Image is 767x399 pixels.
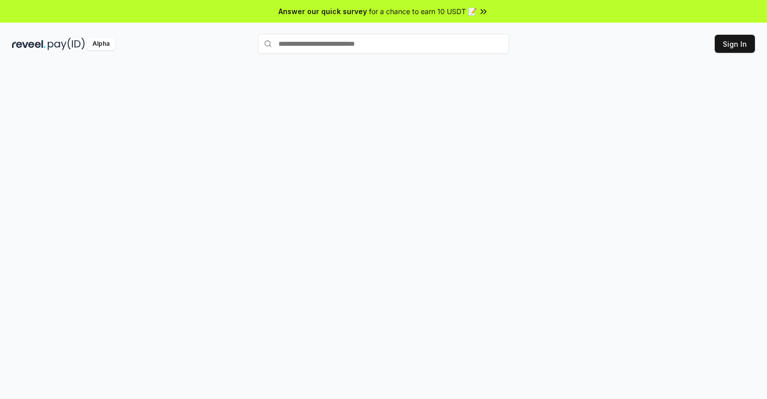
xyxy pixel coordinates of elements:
[278,6,367,17] span: Answer our quick survey
[87,38,115,50] div: Alpha
[715,35,755,53] button: Sign In
[48,38,85,50] img: pay_id
[369,6,476,17] span: for a chance to earn 10 USDT 📝
[12,38,46,50] img: reveel_dark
